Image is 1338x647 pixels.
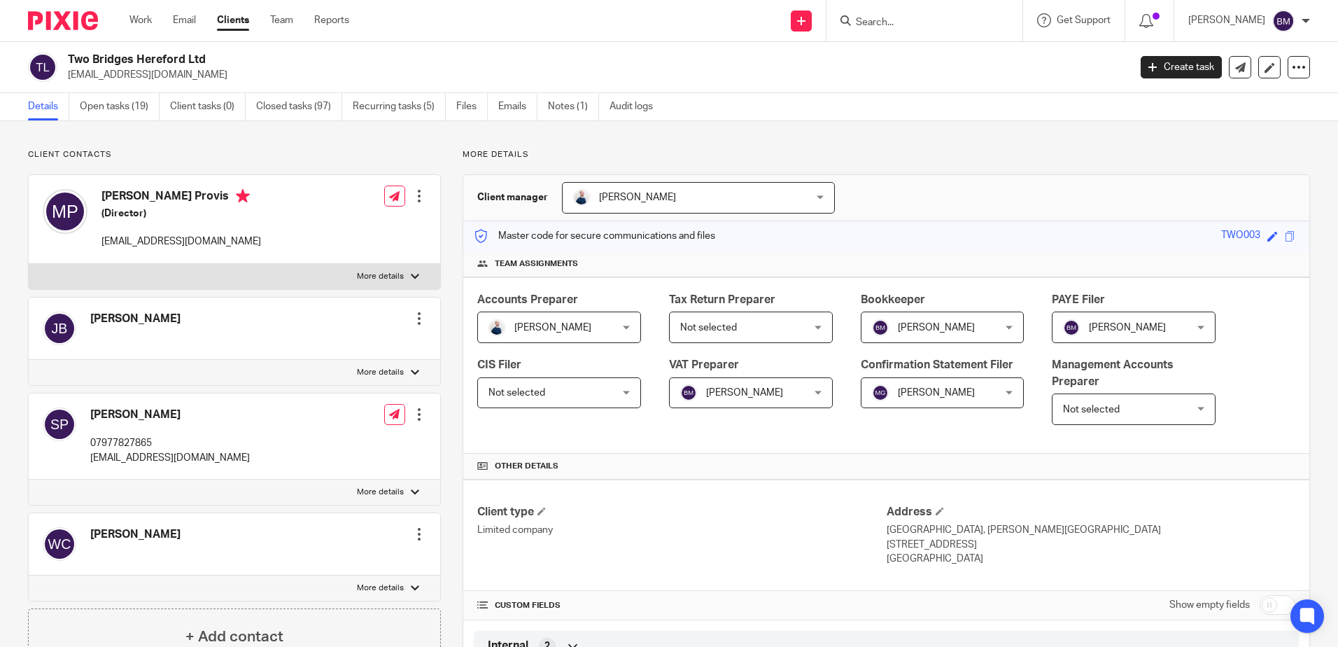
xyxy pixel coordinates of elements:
[887,552,1295,566] p: [GEOGRAPHIC_DATA]
[101,235,261,249] p: [EMAIL_ADDRESS][DOMAIN_NAME]
[498,93,537,120] a: Emails
[236,189,250,203] i: Primary
[357,583,404,594] p: More details
[68,53,909,67] h2: Two Bridges Hereford Ltd
[129,13,152,27] a: Work
[887,505,1295,520] h4: Address
[854,17,980,29] input: Search
[898,388,975,398] span: [PERSON_NAME]
[488,319,505,336] img: MC_T&CO-3.jpg
[90,451,250,465] p: [EMAIL_ADDRESS][DOMAIN_NAME]
[610,93,663,120] a: Audit logs
[353,93,446,120] a: Recurring tasks (5)
[1169,598,1250,612] label: Show empty fields
[1272,10,1295,32] img: svg%3E
[477,294,578,305] span: Accounts Preparer
[314,13,349,27] a: Reports
[270,13,293,27] a: Team
[861,294,925,305] span: Bookkeeper
[477,359,521,370] span: CIS Filer
[357,487,404,498] p: More details
[1063,319,1080,336] img: svg%3E
[90,527,181,542] h4: [PERSON_NAME]
[28,11,98,30] img: Pixie
[1057,15,1111,25] span: Get Support
[101,189,261,207] h4: [PERSON_NAME] Provis
[488,388,545,398] span: Not selected
[90,408,250,422] h4: [PERSON_NAME]
[573,189,590,206] img: MC_T&CO-3.jpg
[872,319,889,336] img: svg%3E
[68,68,1120,82] p: [EMAIL_ADDRESS][DOMAIN_NAME]
[90,312,181,326] h4: [PERSON_NAME]
[680,384,697,401] img: svg%3E
[1052,294,1105,305] span: PAYE Filer
[28,93,69,120] a: Details
[669,294,775,305] span: Tax Return Preparer
[669,359,739,370] span: VAT Preparer
[28,149,441,160] p: Client contacts
[477,600,886,611] h4: CUSTOM FIELDS
[456,93,488,120] a: Files
[887,523,1295,537] p: [GEOGRAPHIC_DATA], [PERSON_NAME][GEOGRAPHIC_DATA]
[477,505,886,520] h4: Client type
[474,229,715,243] p: Master code for secure communications and files
[256,93,342,120] a: Closed tasks (97)
[1089,323,1166,333] span: [PERSON_NAME]
[887,538,1295,552] p: [STREET_ADDRESS]
[680,323,737,333] span: Not selected
[357,271,404,282] p: More details
[217,13,249,27] a: Clients
[80,93,160,120] a: Open tasks (19)
[43,189,87,234] img: svg%3E
[548,93,599,120] a: Notes (1)
[1063,405,1120,415] span: Not selected
[101,207,261,221] h5: (Director)
[1141,56,1222,78] a: Create task
[477,523,886,537] p: Limited company
[28,53,57,82] img: svg%3E
[514,323,591,333] span: [PERSON_NAME]
[357,367,404,378] p: More details
[1221,228,1260,244] div: TWO003
[477,190,548,204] h3: Client manager
[173,13,196,27] a: Email
[1052,359,1174,387] span: Management Accounts Preparer
[463,149,1310,160] p: More details
[43,408,76,441] img: svg%3E
[1188,13,1265,27] p: [PERSON_NAME]
[495,258,578,270] span: Team assignments
[872,384,889,401] img: svg%3E
[898,323,975,333] span: [PERSON_NAME]
[90,436,250,450] p: 07977827865
[43,312,76,345] img: svg%3E
[706,388,783,398] span: [PERSON_NAME]
[599,193,676,202] span: [PERSON_NAME]
[43,527,76,561] img: svg%3E
[170,93,246,120] a: Client tasks (0)
[861,359,1013,370] span: Confirmation Statement Filer
[495,461,558,472] span: Other details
